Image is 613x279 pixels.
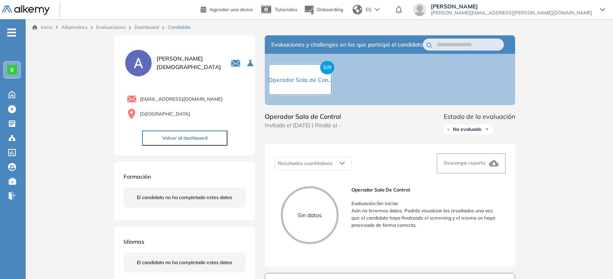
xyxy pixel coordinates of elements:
span: Alkymetrics [61,24,87,30]
span: [GEOGRAPHIC_DATA] [140,110,190,118]
p: Sin datos [283,211,337,220]
span: [PERSON_NAME][EMAIL_ADDRESS][PERSON_NAME][DOMAIN_NAME] [431,10,592,16]
span: Agendar una demo [209,6,253,12]
img: arrow [375,8,380,11]
span: Operador Sala de Con... [268,76,332,83]
a: Evaluaciones [96,24,126,30]
p: Evaluación : Sin iniciar [351,200,499,207]
img: world [353,5,362,14]
span: El candidato no ha completado estos datos [137,194,232,201]
span: No evaluado [453,126,481,132]
span: El candidato no ha completado estos datos [137,259,232,266]
span: Estado de la evaluación [444,112,515,121]
span: Idiomas [124,238,144,245]
span: S/R [320,60,335,75]
i: - [7,32,16,33]
a: Agendar una demo [201,4,253,14]
span: Onboarding [317,6,343,12]
button: Onboarding [304,1,343,18]
button: Volver al dashboard [142,130,227,146]
span: E [10,67,14,73]
span: Operador Sala de Control [265,112,341,121]
button: Descargar reporte [437,153,505,173]
span: ES [365,6,371,13]
span: [PERSON_NAME] [431,3,592,10]
img: Ícono de flecha [485,127,489,132]
span: Operador Sala de Control [351,186,499,193]
span: Evaluaciones y challenges en los que participó el candidato [271,41,423,49]
span: Formación [124,173,151,180]
img: PROFILE_MENU_LOGO_USER [124,48,153,78]
span: Invitado el [DATE] | Rindió el - [265,121,341,130]
img: Logo [2,5,50,15]
p: Aún no tenemos datos. Podrás visualizar los resultados una vez que el candidato haya finalizado e... [351,207,499,229]
span: Descargar reporte [444,160,486,166]
a: Inicio [32,24,53,31]
span: [EMAIL_ADDRESS][DOMAIN_NAME] [140,96,223,103]
span: [PERSON_NAME] [DEMOGRAPHIC_DATA] [156,55,221,71]
span: Candidato [168,24,191,31]
span: Tutoriales [275,6,297,12]
a: Dashboard [134,24,159,30]
span: Resultados cuantitativos [278,160,333,166]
